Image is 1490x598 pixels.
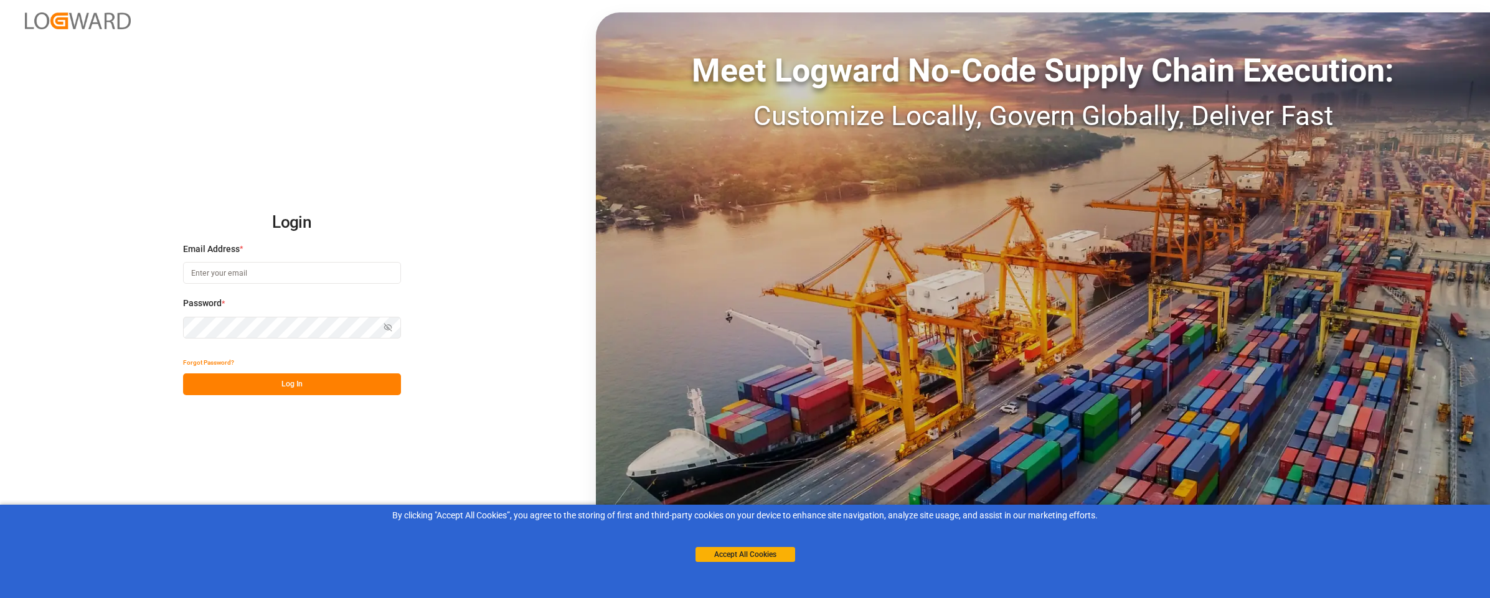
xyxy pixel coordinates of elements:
[183,203,401,243] h2: Login
[596,47,1490,95] div: Meet Logward No-Code Supply Chain Execution:
[183,373,401,395] button: Log In
[183,262,401,284] input: Enter your email
[9,509,1481,522] div: By clicking "Accept All Cookies”, you agree to the storing of first and third-party cookies on yo...
[183,297,222,310] span: Password
[183,243,240,256] span: Email Address
[695,547,795,562] button: Accept All Cookies
[25,12,131,29] img: Logward_new_orange.png
[596,95,1490,136] div: Customize Locally, Govern Globally, Deliver Fast
[183,352,234,373] button: Forgot Password?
